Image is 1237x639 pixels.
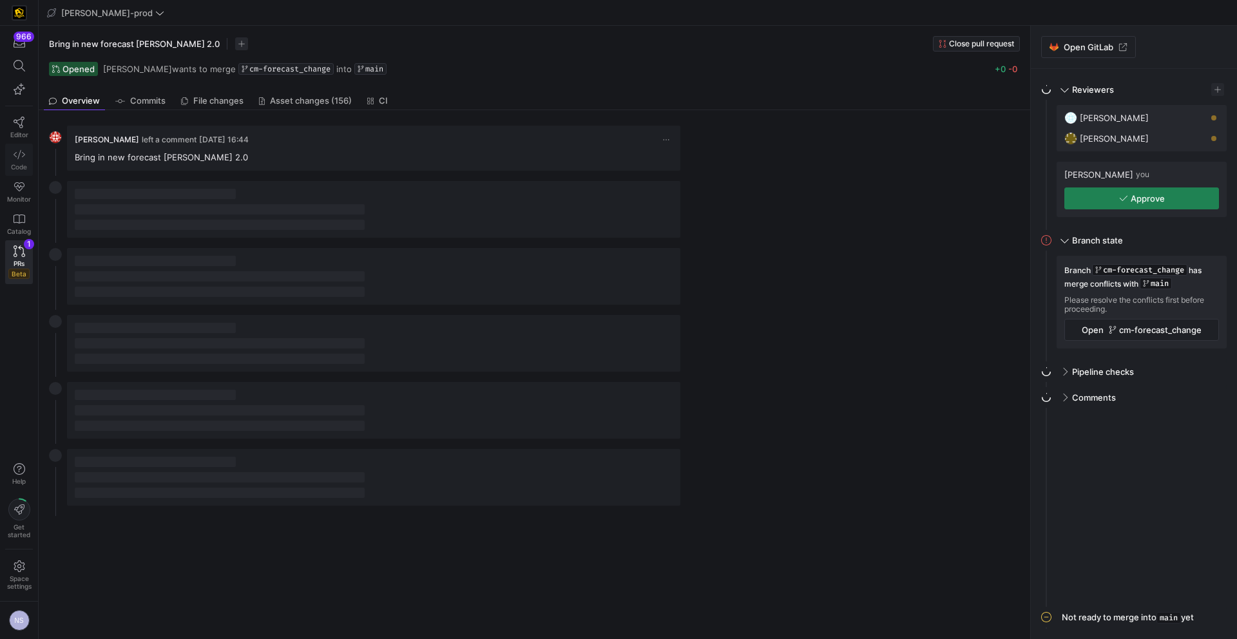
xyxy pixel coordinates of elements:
[1041,230,1227,251] mat-expansion-panel-header: Branch state
[49,39,220,49] span: Bring in new forecast [PERSON_NAME] 2.0
[1072,367,1134,377] span: Pipeline checks
[61,8,153,18] span: [PERSON_NAME]-prod
[1072,392,1116,403] span: Comments
[5,208,33,240] a: Catalog
[1103,265,1184,274] span: cm-forecast_change
[103,64,172,74] span: [PERSON_NAME]
[5,555,33,596] a: Spacesettings
[5,176,33,208] a: Monitor
[199,135,249,144] span: [DATE] 16:44
[10,131,28,138] span: Editor
[44,5,168,21] button: [PERSON_NAME]-prod
[1064,319,1219,341] button: Opencm-forecast_change
[13,6,26,19] img: https://storage.googleapis.com/y42-prod-data-exchange/images/uAsz27BndGEK0hZWDFeOjoxA7jCwgK9jE472...
[5,493,33,544] button: Getstarted
[11,477,27,485] span: Help
[7,195,31,203] span: Monitor
[1064,42,1113,52] span: Open GitLab
[130,97,166,105] span: Commits
[14,32,34,42] div: 966
[238,63,334,75] a: cm-forecast_change
[270,97,352,105] span: Asset changes (156)
[62,64,95,74] span: Opened
[1064,263,1219,291] div: Branch has merge conflicts with
[1064,132,1077,145] img: https://secure.gravatar.com/avatar/332e4ab4f8f73db06c2cf0bfcf19914be04f614aded7b53ca0c4fd3e75c0e2...
[1072,84,1114,95] span: Reviewers
[1041,361,1227,382] mat-expansion-panel-header: Pipeline checks
[24,239,34,249] div: 1
[8,523,30,539] span: Get started
[193,97,244,105] span: File changes
[933,36,1020,52] button: Close pull request
[1064,296,1219,314] div: Please resolve the conflicts first before proceeding.
[9,610,30,631] div: NS
[1064,187,1219,209] button: Approve
[5,457,33,491] button: Help
[1041,36,1136,58] a: Open GitLab
[75,135,139,144] span: [PERSON_NAME]
[1080,113,1149,123] span: [PERSON_NAME]
[5,607,33,634] button: NS
[365,64,383,73] span: main
[1119,325,1202,335] span: cm-forecast_change
[1072,235,1123,245] span: Branch state
[5,2,33,24] a: https://storage.googleapis.com/y42-prod-data-exchange/images/uAsz27BndGEK0hZWDFeOjoxA7jCwgK9jE472...
[1041,607,1227,629] mat-expansion-panel-header: Not ready to merge intomainyet
[1008,64,1017,74] span: -0
[1064,169,1133,180] span: [PERSON_NAME]
[14,260,24,267] span: PRs
[995,64,1006,74] span: +0
[1156,612,1181,624] span: main
[249,64,331,73] span: cm-forecast_change
[1131,193,1165,204] span: Approve
[75,151,673,163] p: Bring in new forecast [PERSON_NAME] 2.0
[5,144,33,176] a: Code
[949,39,1014,48] span: Close pull request
[379,97,388,105] span: CI
[5,240,33,284] a: PRsBeta1
[8,269,30,279] span: Beta
[49,131,62,144] img: https://secure.gravatar.com/avatar/06bbdcc80648188038f39f089a7f59ad47d850d77952c7f0d8c4f0bc45aa9b...
[7,575,32,590] span: Space settings
[1064,111,1077,124] img: https://secure.gravatar.com/avatar/93624b85cfb6a0d6831f1d6e8dbf2768734b96aa2308d2c902a4aae71f619b...
[7,227,31,235] span: Catalog
[1041,79,1227,100] mat-expansion-panel-header: Reviewers
[1080,133,1149,144] span: [PERSON_NAME]
[1151,279,1169,288] span: main
[1136,170,1149,179] span: you
[142,135,197,144] span: left a comment
[11,163,27,171] span: Code
[62,97,100,105] span: Overview
[1082,325,1104,335] span: Open
[1062,612,1194,624] div: Not ready to merge into yet
[1041,256,1227,361] div: Branch state
[5,111,33,144] a: Editor
[336,64,352,74] span: into
[1041,387,1227,408] mat-expansion-panel-header: Comments
[354,63,387,75] a: main
[5,31,33,54] button: 966
[1041,105,1227,230] div: Reviewers
[103,64,236,74] span: wants to merge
